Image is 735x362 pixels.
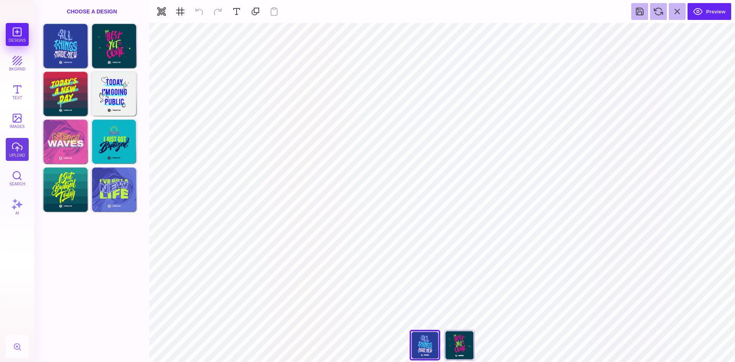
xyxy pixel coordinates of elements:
[6,167,29,190] button: Search
[6,195,29,218] button: AI
[6,138,29,161] button: upload
[6,52,29,75] button: bkgrnd
[6,109,29,132] button: images
[6,80,29,103] button: Text
[688,3,731,20] button: Preview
